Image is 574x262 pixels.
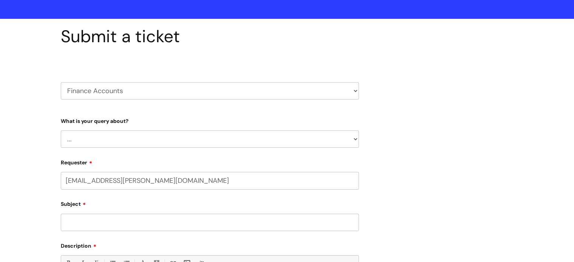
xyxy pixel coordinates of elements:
label: Description [61,240,359,249]
input: Email [61,172,359,189]
label: Subject [61,198,359,207]
label: What is your query about? [61,116,359,124]
h1: Submit a ticket [61,26,359,47]
label: Requester [61,157,359,166]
